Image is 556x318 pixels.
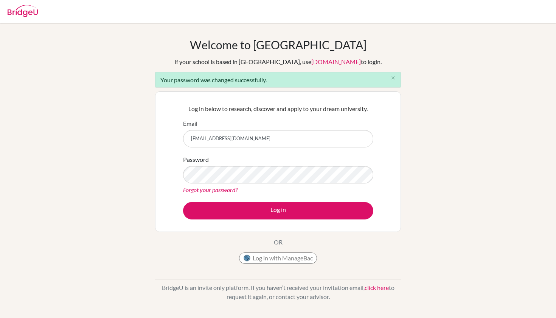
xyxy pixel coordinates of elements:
img: Bridge-U [8,5,38,17]
div: If your school is based in [GEOGRAPHIC_DATA], use to login. [174,57,382,66]
button: Log in [183,202,373,219]
a: [DOMAIN_NAME] [311,58,361,65]
i: close [390,75,396,81]
a: Forgot your password? [183,186,238,193]
p: BridgeU is an invite only platform. If you haven’t received your invitation email, to request it ... [155,283,401,301]
p: Log in below to research, discover and apply to your dream university. [183,104,373,113]
label: Password [183,155,209,164]
label: Email [183,119,197,128]
a: click here [365,284,389,291]
h1: Welcome to [GEOGRAPHIC_DATA] [190,38,367,52]
button: Log in with ManageBac [239,252,317,264]
div: Your password was changed successfully. [155,72,401,88]
p: OR [274,238,283,247]
button: Close [385,72,401,84]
